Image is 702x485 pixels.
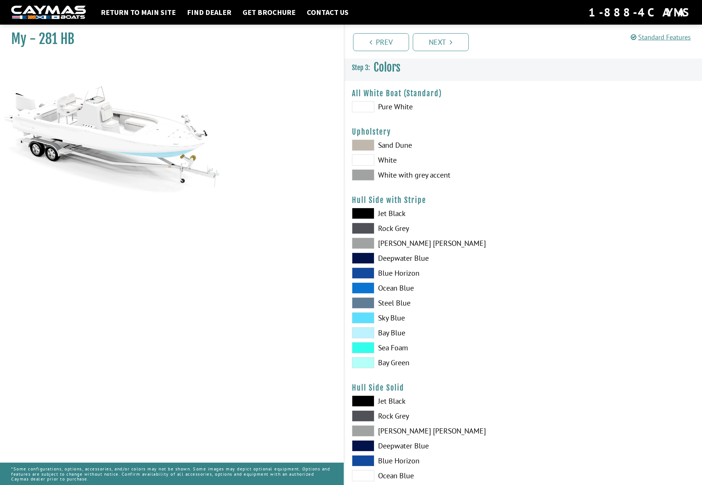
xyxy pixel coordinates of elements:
[413,33,469,51] a: Next
[352,410,516,422] label: Rock Grey
[352,455,516,466] label: Blue Horizon
[353,33,409,51] a: Prev
[352,267,516,279] label: Blue Horizon
[352,357,516,368] label: Bay Green
[239,7,299,17] a: Get Brochure
[589,4,691,21] div: 1-888-4CAYMAS
[352,140,516,151] label: Sand Dune
[352,238,516,249] label: [PERSON_NAME] [PERSON_NAME]
[352,154,516,166] label: White
[11,463,333,485] p: *Some configurations, options, accessories, and/or colors may not be shown. Some images may depic...
[352,383,695,392] h4: Hull Side Solid
[97,7,180,17] a: Return to main site
[352,169,516,181] label: White with grey accent
[352,127,695,137] h4: Upholstery
[352,282,516,294] label: Ocean Blue
[352,327,516,338] label: Bay Blue
[352,297,516,309] label: Steel Blue
[352,395,516,407] label: Jet Black
[183,7,235,17] a: Find Dealer
[352,342,516,353] label: Sea Foam
[352,195,695,205] h4: Hull Side with Stripe
[631,33,691,41] a: Standard Features
[352,425,516,436] label: [PERSON_NAME] [PERSON_NAME]
[352,223,516,234] label: Rock Grey
[303,7,352,17] a: Contact Us
[352,208,516,219] label: Jet Black
[352,89,695,98] h4: All White Boat (Standard)
[11,6,86,19] img: white-logo-c9c8dbefe5ff5ceceb0f0178aa75bf4bb51f6bca0971e226c86eb53dfe498488.png
[352,470,516,481] label: Ocean Blue
[352,440,516,451] label: Deepwater Blue
[352,253,516,264] label: Deepwater Blue
[352,101,516,112] label: Pure White
[352,312,516,323] label: Sky Blue
[11,31,325,47] h1: My - 281 HB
